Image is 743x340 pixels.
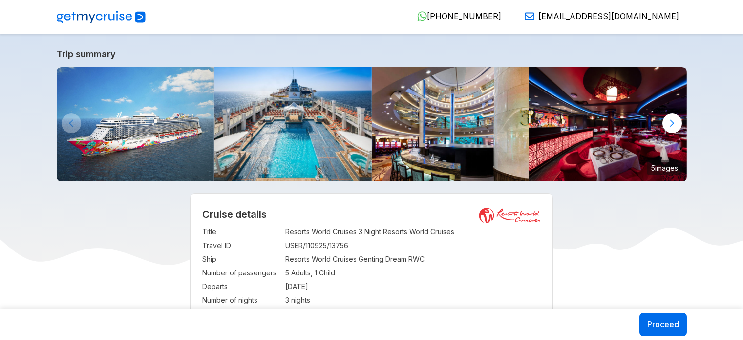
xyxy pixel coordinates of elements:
[427,11,501,21] span: [PHONE_NUMBER]
[372,67,530,181] img: 4.jpg
[285,225,541,239] td: Resorts World Cruises 3 Night Resorts World Cruises
[285,280,541,294] td: [DATE]
[285,294,541,307] td: 3 nights
[639,313,687,336] button: Proceed
[647,160,682,175] small: 5 images
[280,225,285,239] td: :
[280,294,285,307] td: :
[285,266,541,280] td: 5 Adults, 1 Child
[280,252,285,266] td: :
[202,307,280,321] td: Departure Port
[202,294,280,307] td: Number of nights
[214,67,372,181] img: Main-Pool-800x533.jpg
[280,239,285,252] td: :
[280,266,285,280] td: :
[529,67,687,181] img: 16.jpg
[57,67,214,181] img: GentingDreambyResortsWorldCruises-KlookIndia.jpg
[57,49,687,59] a: Trip summary
[285,252,541,266] td: Resorts World Cruises Genting Dream RWC
[202,225,280,239] td: Title
[417,11,427,21] img: WhatsApp
[202,239,280,252] td: Travel ID
[409,11,501,21] a: [PHONE_NUMBER]
[538,11,679,21] span: [EMAIL_ADDRESS][DOMAIN_NAME]
[202,266,280,280] td: Number of passengers
[202,280,280,294] td: Departs
[280,280,285,294] td: :
[280,307,285,321] td: :
[285,239,541,252] td: USER/110925/13756
[202,208,541,220] h2: Cruise details
[517,11,679,21] a: [EMAIL_ADDRESS][DOMAIN_NAME]
[525,11,534,21] img: Email
[202,252,280,266] td: Ship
